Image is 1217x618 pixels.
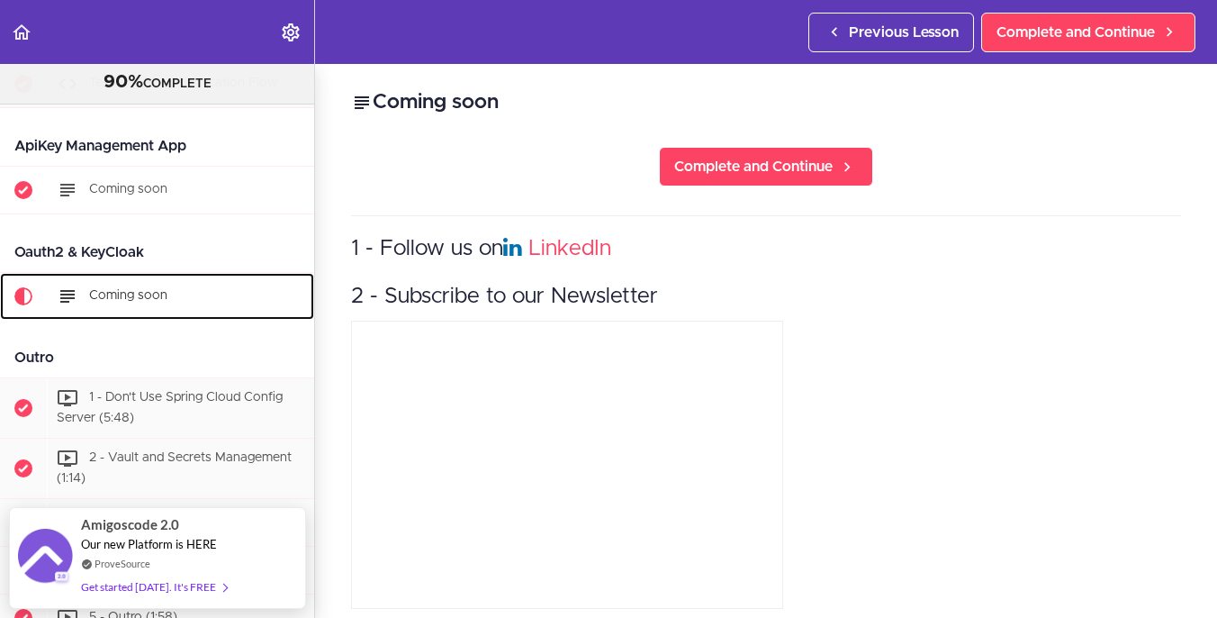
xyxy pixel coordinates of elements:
[280,22,302,43] svg: Settings Menu
[23,71,292,95] div: COMPLETE
[57,451,292,485] span: 2 - Vault and Secrets Management (1:14)
[89,184,167,196] span: Coming soon
[351,234,1181,264] h3: 1 - Follow us on
[104,73,143,91] span: 90%
[528,238,611,259] a: LinkedIn
[18,529,72,587] img: provesource social proof notification image
[81,577,227,597] div: Get started [DATE]. It's FREE
[351,282,1181,312] h3: 2 - Subscribe to our Newsletter
[81,537,217,551] span: Our new Platform is HERE
[981,13,1195,52] a: Complete and Continue
[996,22,1155,43] span: Complete and Continue
[57,392,283,425] span: 1 - Don't Use Spring Cloud Config Server (5:48)
[659,147,873,186] a: Complete and Continue
[95,556,150,571] a: ProveSource
[351,87,1181,118] h2: Coming soon
[849,22,959,43] span: Previous Lesson
[81,514,179,535] span: Amigoscode 2.0
[11,22,32,43] svg: Back to course curriculum
[808,13,974,52] a: Previous Lesson
[89,290,167,303] span: Coming soon
[674,156,833,177] span: Complete and Continue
